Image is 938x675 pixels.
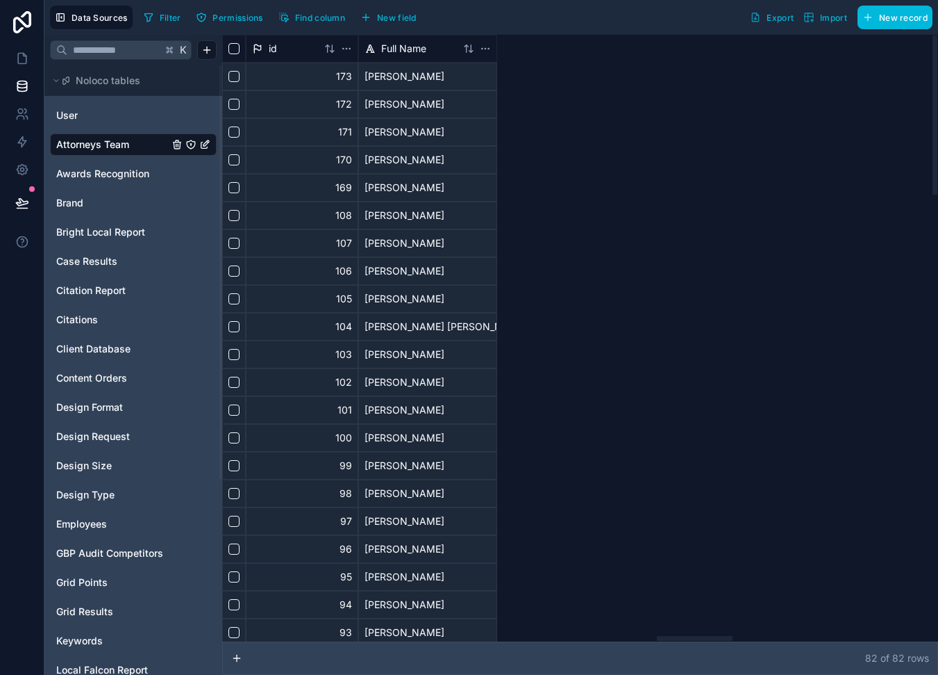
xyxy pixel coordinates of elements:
div: [PERSON_NAME] [358,341,497,368]
a: Awards Recognition [56,167,169,181]
div: 107 [246,229,358,257]
span: Case Results [56,254,117,268]
span: Find column [295,13,345,23]
button: Select row [228,349,240,360]
span: Bright Local Report [56,225,145,239]
span: K [178,45,188,55]
button: Select row [228,71,240,82]
button: Select row [228,460,240,471]
div: [PERSON_NAME] [358,63,497,90]
div: [PERSON_NAME] [358,174,497,202]
a: Permissions [191,7,273,28]
button: Select row [228,516,240,527]
span: GBP Audit Competitors [56,546,163,560]
div: Attorneys Team [50,133,217,156]
div: GBP Audit Competitors [50,542,217,564]
button: Export [745,6,798,29]
button: Data Sources [50,6,133,29]
button: Select row [228,571,240,583]
button: Select row [228,210,240,221]
div: 172 [246,90,358,118]
div: 94 [246,591,358,619]
div: 106 [246,257,358,285]
div: [PERSON_NAME] [358,257,497,285]
div: 171 [246,118,358,146]
div: Awards Recognition [50,163,217,185]
a: Design Size [56,459,169,473]
a: Case Results [56,254,169,268]
span: Full Name [381,42,426,56]
div: Case Results [50,250,217,273]
div: [PERSON_NAME] [358,619,497,646]
a: Grid Results [56,605,169,619]
button: Permissions [191,7,267,28]
button: Find column [274,7,350,28]
button: Filter [138,7,186,28]
a: Design Type [56,488,169,502]
div: 103 [246,341,358,368]
span: Content Orders [56,371,127,385]
div: 97 [246,507,358,535]
span: Brand [56,196,83,210]
span: Grid Results [56,605,113,619]
div: Keywords [50,630,217,652]
span: Attorneys Team [56,138,129,152]
div: 96 [246,535,358,563]
div: 104 [246,313,358,341]
button: Select row [228,405,240,416]
div: [PERSON_NAME] [358,396,497,424]
div: Grid Points [50,571,217,594]
button: Select row [228,627,240,638]
span: Design Size [56,459,112,473]
span: Design Type [56,488,115,502]
div: Select all [222,35,246,63]
span: Permissions [212,13,262,23]
div: Design Request [50,425,217,448]
div: [PERSON_NAME] [358,591,497,619]
span: Design Request [56,430,130,444]
div: [PERSON_NAME] [358,118,497,146]
div: 102 [246,368,358,396]
span: Noloco tables [76,74,140,88]
button: Select row [228,182,240,193]
div: [PERSON_NAME] [358,507,497,535]
button: Select row [228,238,240,249]
a: Bright Local Report [56,225,169,239]
div: 95 [246,563,358,591]
button: Select row [228,99,240,110]
div: [PERSON_NAME] [358,285,497,313]
button: Select row [228,293,240,304]
button: Noloco tables [50,71,208,90]
a: Design Format [56,400,169,414]
div: 101 [246,396,358,424]
div: [PERSON_NAME] [358,368,497,396]
div: [PERSON_NAME] [PERSON_NAME] [358,313,497,341]
span: Grid Points [56,576,108,589]
div: [PERSON_NAME] [358,480,497,507]
a: Attorneys Team [56,138,169,152]
button: Select row [228,488,240,499]
span: Citations [56,313,98,327]
span: of [880,652,889,664]
button: Select row [228,154,240,165]
span: Keywords [56,634,103,648]
div: 98 [246,480,358,507]
span: New record [879,13,928,23]
button: Select all [228,43,240,54]
span: Export [767,13,794,23]
span: User [56,108,78,122]
button: New record [857,6,932,29]
div: [PERSON_NAME] [358,229,497,257]
a: GBP Audit Competitors [56,546,169,560]
div: [PERSON_NAME] [358,563,497,591]
div: [PERSON_NAME] [358,202,497,229]
div: Design Size [50,455,217,477]
span: 82 [892,652,905,664]
a: Client Database [56,342,169,356]
div: 108 [246,202,358,229]
a: User [56,108,169,122]
div: 169 [246,174,358,202]
span: Import [820,13,847,23]
div: [PERSON_NAME] [358,452,497,480]
button: Select row [228,266,240,277]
